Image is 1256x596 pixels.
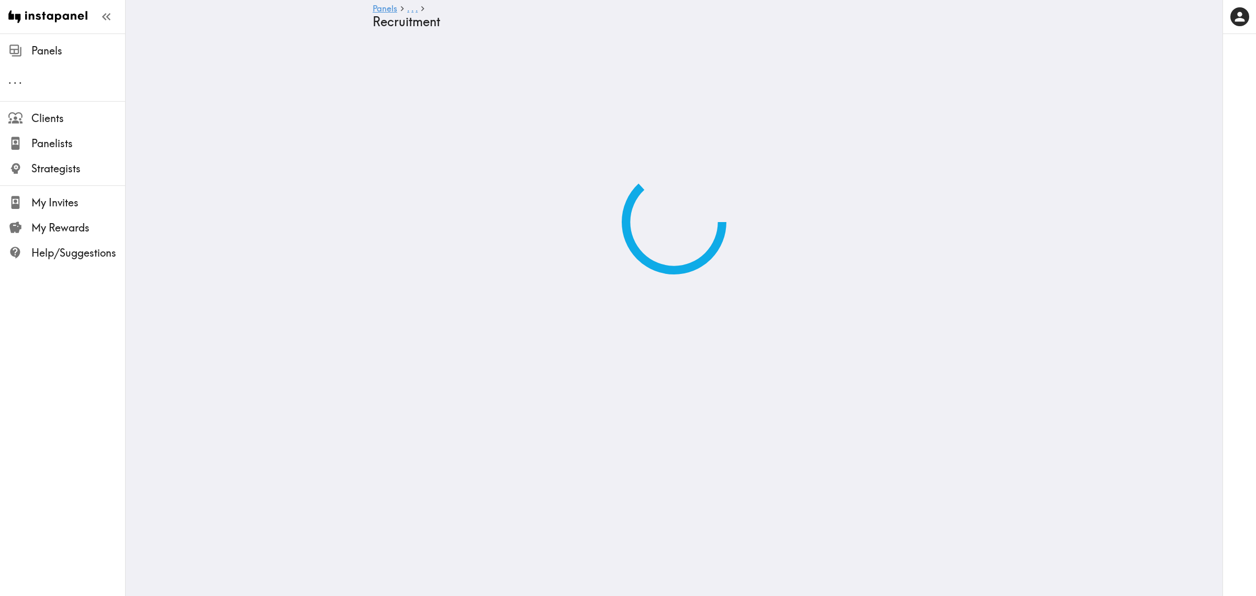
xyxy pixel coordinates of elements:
[31,111,125,126] span: Clients
[407,4,418,14] a: ...
[8,73,12,86] span: .
[416,3,418,14] span: .
[31,220,125,235] span: My Rewards
[373,4,397,14] a: Panels
[31,136,125,151] span: Panelists
[31,246,125,260] span: Help/Suggestions
[31,195,125,210] span: My Invites
[31,43,125,58] span: Panels
[411,3,413,14] span: .
[19,73,22,86] span: .
[407,3,409,14] span: .
[31,161,125,176] span: Strategists
[14,73,17,86] span: .
[373,14,967,29] h4: Recruitment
